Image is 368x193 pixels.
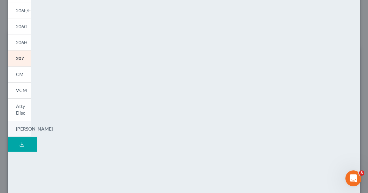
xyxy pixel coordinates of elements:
button: Emoji picker [10,142,16,147]
button: Send a message… [114,140,125,150]
span: 206H [16,40,28,45]
a: 206G [8,19,31,35]
a: Help Center [11,98,90,110]
b: [DATE] [16,88,34,94]
div: Close [117,3,129,15]
span: [PERSON_NAME] [16,126,53,132]
span: 8 [359,170,364,176]
a: 206H [8,35,31,50]
a: Atty Disc [8,98,31,121]
span: Atty Disc [16,103,25,116]
button: go back [4,3,17,15]
div: In observance of the NextChapter team will be out of office on . Our team will be unavailable for... [11,49,104,94]
div: We encourage you to use the to answer any questions and we will respond to any unanswered inquiri... [11,98,104,124]
span: VCM [16,87,27,93]
span: 206G [16,24,27,29]
div: In observance of[DATE],the NextChapter team will be out of office on[DATE]. Our team will be unav... [5,45,109,128]
button: Upload attachment [32,142,37,147]
a: [PERSON_NAME] [8,121,31,137]
p: Active 3h ago [32,8,62,15]
img: Profile image for Emma [19,4,30,14]
iframe: Intercom live chat [345,170,361,186]
a: 207 [8,50,31,66]
span: 206E/F [16,8,31,13]
a: VCM [8,82,31,98]
h1: [PERSON_NAME] [32,3,75,8]
div: Emma says… [5,45,128,143]
button: Gif picker [21,142,26,147]
b: [DATE] [16,62,34,67]
b: [DATE], [49,49,69,54]
a: CM [8,66,31,82]
button: Start recording [42,142,47,147]
textarea: Message… [6,128,127,140]
span: 207 [16,55,24,61]
a: 206E/F [8,3,31,19]
span: CM [16,71,24,77]
button: Home [104,3,117,15]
